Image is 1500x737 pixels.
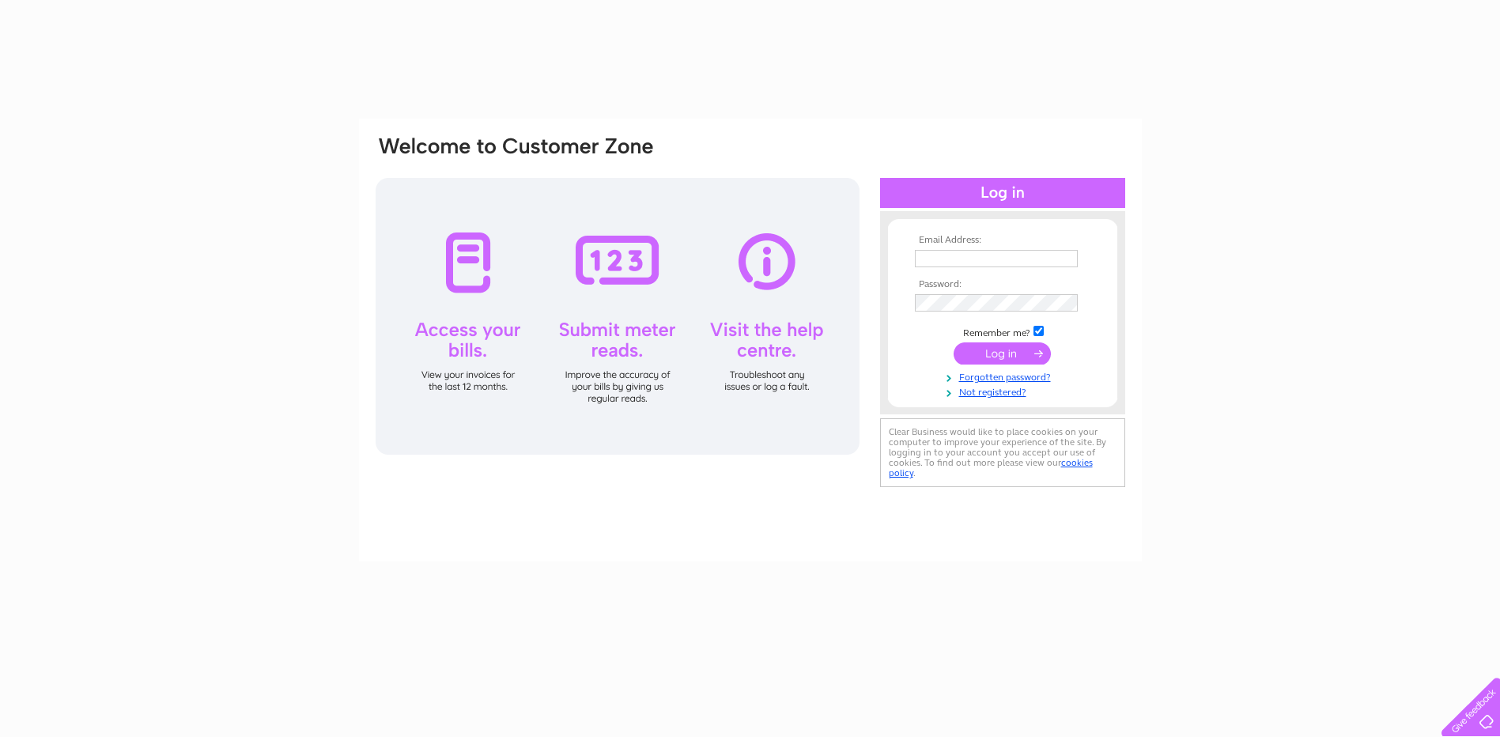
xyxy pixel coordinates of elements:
[880,418,1125,487] div: Clear Business would like to place cookies on your computer to improve your experience of the sit...
[911,235,1094,246] th: Email Address:
[954,342,1051,365] input: Submit
[911,279,1094,290] th: Password:
[911,323,1094,339] td: Remember me?
[915,368,1094,384] a: Forgotten password?
[889,457,1093,478] a: cookies policy
[915,384,1094,399] a: Not registered?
